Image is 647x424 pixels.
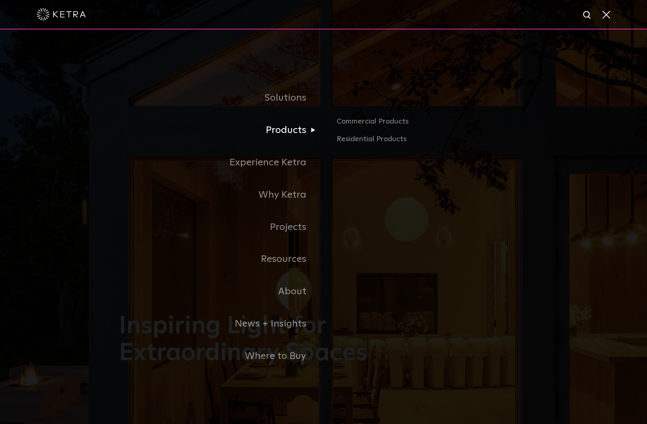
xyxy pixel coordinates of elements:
[119,308,323,340] a: News + Insights
[337,133,528,145] a: Residential Products
[119,243,323,275] a: Resources
[582,10,593,20] img: search icon
[119,179,323,211] a: Why Ketra
[37,8,86,20] img: ketra-logo-2019-white
[119,340,323,372] a: Where to Buy
[119,82,323,114] a: Solutions
[119,82,528,372] div: Navigation Menu
[119,275,323,308] a: About
[119,114,323,147] a: Products
[337,115,528,133] a: Commercial Products
[119,147,323,179] a: Experience Ketra
[119,211,323,244] a: Projects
